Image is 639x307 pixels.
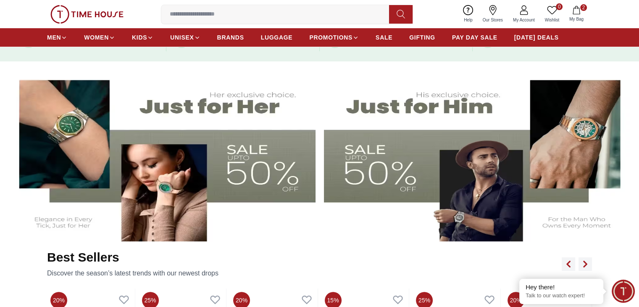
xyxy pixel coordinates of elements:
a: PROMOTIONS [309,30,359,45]
span: GIFTING [409,33,435,42]
span: BRANDS [217,33,244,42]
a: [DATE] DEALS [514,30,559,45]
span: KIDS [132,33,147,42]
span: GCC Countries [193,41,227,47]
span: Wishlist [542,17,563,23]
span: My Bag [566,16,587,22]
button: 2My Bag [564,4,589,24]
div: Chat Widget [612,280,635,303]
a: LUGGAGE [261,30,293,45]
a: KIDS [132,30,153,45]
span: [DATE] DEALS [514,33,559,42]
span: WOMEN [84,33,109,42]
span: PROMOTIONS [309,33,352,42]
a: UNISEX [170,30,200,45]
span: My Account [510,17,538,23]
a: Help [459,3,478,25]
a: 0Wishlist [540,3,564,25]
div: Hey there! [526,283,597,291]
span: SALE [376,33,392,42]
span: Online Customers [40,41,81,47]
span: 0 [556,3,563,10]
span: Help [460,17,476,23]
a: PAY DAY SALE [452,30,497,45]
span: Our Stores [479,17,506,23]
p: Discover the season’s latest trends with our newest drops [47,268,218,278]
img: ... [50,5,124,24]
a: GIFTING [409,30,435,45]
span: LUGGAGE [261,33,293,42]
a: Our Stores [478,3,508,25]
span: 5 Days Exchange* [500,41,541,47]
h2: Best Sellers [47,250,218,265]
span: SSL Encrypted [347,41,380,47]
span: UNISEX [170,33,194,42]
img: Women's Watches Banner [7,70,316,241]
span: MEN [47,33,61,42]
a: SALE [376,30,392,45]
img: Men's Watches Banner [324,70,633,241]
a: MEN [47,30,67,45]
p: Talk to our watch expert! [526,292,597,299]
span: 2 [580,4,587,11]
a: WOMEN [84,30,115,45]
a: BRANDS [217,30,244,45]
span: PAY DAY SALE [452,33,497,42]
